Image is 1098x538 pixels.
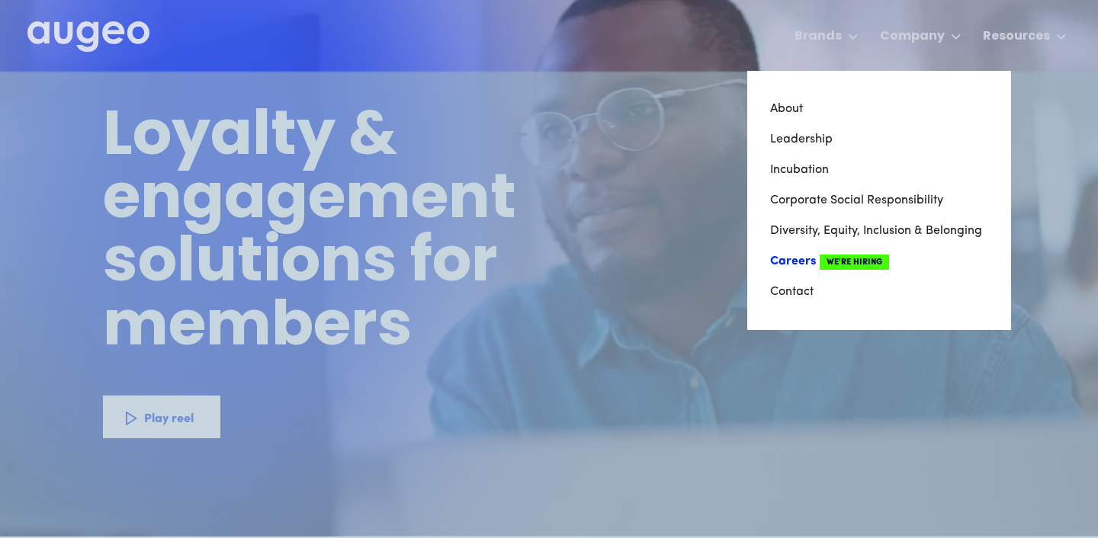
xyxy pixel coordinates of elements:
[770,277,988,307] a: Contact
[27,21,149,53] a: home
[880,27,945,46] div: Company
[983,27,1050,46] div: Resources
[27,21,149,53] img: Augeo's full logo in white.
[770,94,988,124] a: About
[747,71,1011,330] nav: Company
[770,246,988,277] a: CareersWe're Hiring
[770,155,988,185] a: Incubation
[770,124,988,155] a: Leadership
[795,27,842,46] div: Brands
[770,185,988,216] a: Corporate Social Responsibility
[820,255,889,270] span: We're Hiring
[770,216,988,246] a: Diversity, Equity, Inclusion & Belonging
